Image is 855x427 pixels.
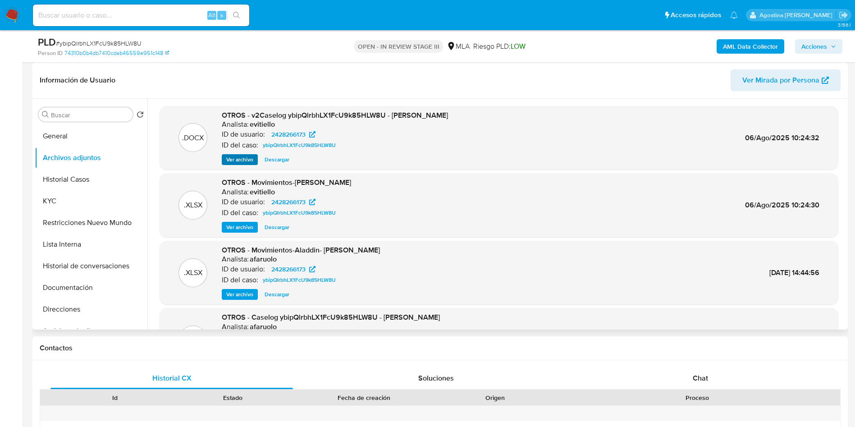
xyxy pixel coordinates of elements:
button: Descargar [260,222,294,233]
b: Person ID [38,49,63,57]
span: Ver archivo [226,155,253,164]
a: Salir [839,10,848,20]
a: Notificaciones [730,11,738,19]
span: 2428266173 [271,129,306,140]
h6: evitiello [250,120,275,129]
button: Descargar [260,154,294,165]
button: Volver al orden por defecto [137,111,144,121]
h6: afaruolo [250,322,277,331]
button: Documentación [35,277,147,298]
span: 06/Ago/2025 10:24:32 [745,133,819,143]
button: Archivos adjuntos [35,147,147,169]
a: 74310b0b4db7410cdab46559e951c148 [64,49,169,57]
p: Analista: [222,120,249,129]
p: ID de usuario: [222,265,265,274]
p: ID del caso: [222,275,258,285]
p: Analista: [222,322,249,331]
input: Buscar usuario o caso... [33,9,249,21]
span: Soluciones [418,373,454,383]
button: Buscar [42,111,49,118]
span: Ver archivo [226,223,253,232]
div: Proceso [561,393,834,402]
a: ybipQlrbhLX1FcU9k85HLW8U [259,275,339,285]
button: Restricciones Nuevo Mundo [35,212,147,234]
button: Historial Casos [35,169,147,190]
button: search-icon [227,9,246,22]
button: AML Data Collector [717,39,784,54]
button: Lista Interna [35,234,147,255]
span: ybipQlrbhLX1FcU9k85HLW8U [263,140,336,151]
span: Riesgo PLD: [473,41,526,51]
button: General [35,125,147,147]
span: Descargar [265,155,289,164]
span: 3.156.1 [838,21,850,28]
a: 2428266173 [266,264,321,275]
span: Ver archivo [226,290,253,299]
div: Id [62,393,168,402]
p: ID del caso: [222,141,258,150]
span: Ver Mirada por Persona [742,69,819,91]
span: ybipQlrbhLX1FcU9k85HLW8U [263,275,336,285]
b: AML Data Collector [723,39,778,54]
button: Direcciones [35,298,147,320]
p: ID del caso: [222,208,258,217]
span: s [220,11,223,19]
span: Alt [208,11,215,19]
span: 2428266173 [271,264,306,275]
a: 2428266173 [266,197,321,207]
h1: Información de Usuario [40,76,115,85]
p: agostina.faruolo@mercadolibre.com [759,11,836,19]
button: Ver archivo [222,289,258,300]
div: MLA [447,41,470,51]
p: ID de usuario: [222,197,265,207]
span: OTROS - v2Caselog ybipQlrbhLX1FcU9k85HLW8U - [PERSON_NAME] [222,110,448,120]
a: 2428266173 [266,129,321,140]
button: Ver Mirada por Persona [731,69,841,91]
h6: afaruolo [250,255,277,264]
span: Descargar [265,290,289,299]
span: Accesos rápidos [671,10,721,20]
p: OPEN - IN REVIEW STAGE III [354,40,443,53]
button: Historial de conversaciones [35,255,147,277]
button: Anticipos de dinero [35,320,147,342]
h1: Contactos [40,344,841,353]
button: KYC [35,190,147,212]
span: 06/Ago/2025 10:24:30 [745,200,819,210]
p: .DOCX [182,133,204,143]
div: Estado [180,393,286,402]
span: OTROS - Movimientos-[PERSON_NAME] [222,177,351,188]
span: ybipQlrbhLX1FcU9k85HLW8U [263,207,336,218]
span: Descargar [265,223,289,232]
span: 2428266173 [271,197,306,207]
a: ybipQlrbhLX1FcU9k85HLW8U [259,207,339,218]
a: ybipQlrbhLX1FcU9k85HLW8U [259,140,339,151]
button: Ver archivo [222,154,258,165]
span: OTROS - Movimientos-Aladdin- [PERSON_NAME] [222,245,380,255]
h6: evitiello [250,188,275,197]
span: # ybipQlrbhLX1FcU9k85HLW8U [56,39,142,48]
span: Acciones [801,39,827,54]
span: OTROS - Caselog ybipQlrbhLX1FcU9k85HLW8U - [PERSON_NAME] [222,312,440,322]
span: [DATE] 14:44:56 [769,267,819,278]
div: Fecha de creación [298,393,430,402]
p: ID de usuario: [222,130,265,139]
div: Origen [443,393,548,402]
input: Buscar [51,111,129,119]
b: PLD [38,35,56,49]
p: .XLSX [184,268,202,278]
p: Analista: [222,188,249,197]
p: .XLSX [184,200,202,210]
button: Descargar [260,289,294,300]
span: LOW [511,41,526,51]
p: Analista: [222,255,249,264]
button: Acciones [795,39,842,54]
button: Ver archivo [222,222,258,233]
span: Historial CX [152,373,192,383]
span: Chat [693,373,708,383]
